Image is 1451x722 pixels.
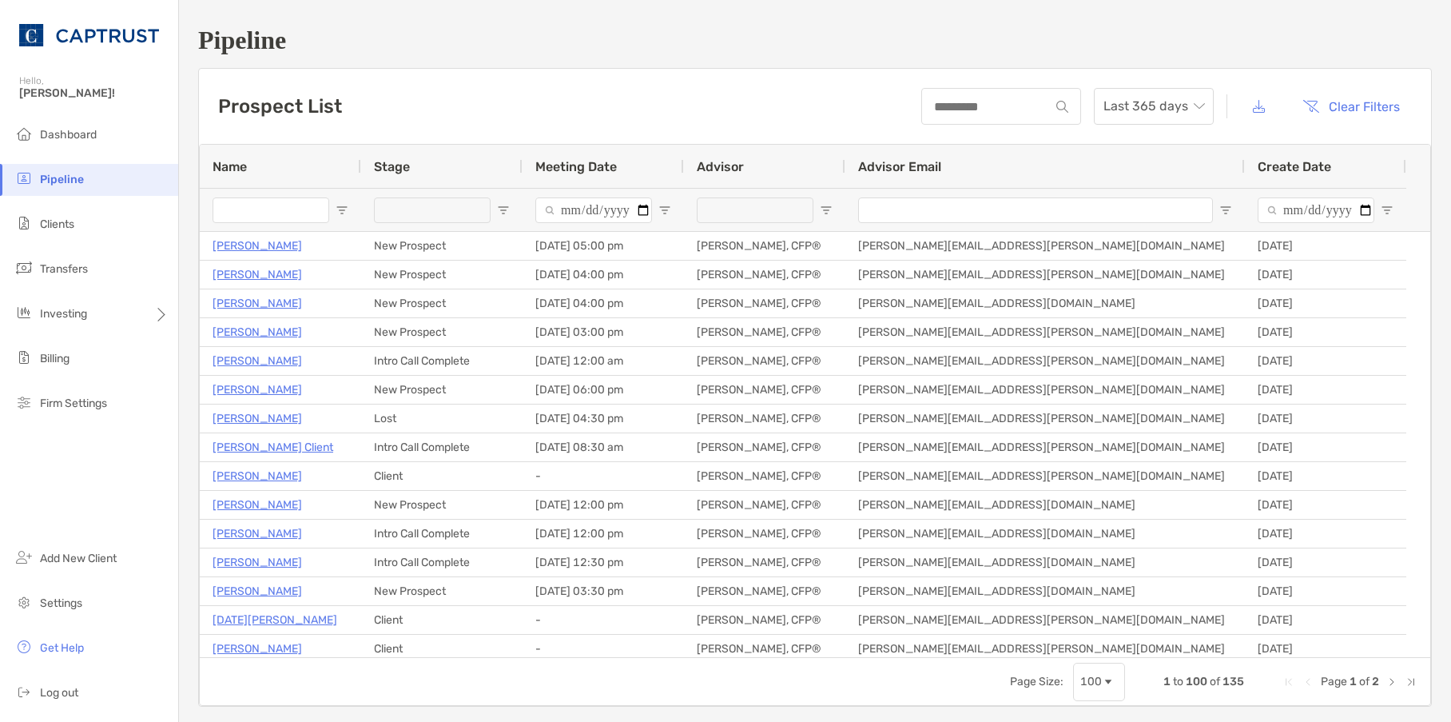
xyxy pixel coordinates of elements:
img: investing icon [14,303,34,322]
a: [DATE][PERSON_NAME] [213,610,337,630]
div: [PERSON_NAME][EMAIL_ADDRESS][PERSON_NAME][DOMAIN_NAME] [845,635,1245,663]
p: [PERSON_NAME] [213,552,302,572]
p: [PERSON_NAME] [213,495,302,515]
span: 1 [1350,675,1357,688]
div: 100 [1080,675,1102,688]
span: Page [1321,675,1347,688]
button: Open Filter Menu [1381,204,1393,217]
div: [DATE] [1245,405,1406,433]
input: Advisor Email Filter Input [858,197,1213,223]
span: 1 [1163,675,1171,688]
span: Log out [40,686,78,700]
span: [PERSON_NAME]! [19,86,169,100]
span: Settings [40,596,82,610]
div: [PERSON_NAME][EMAIL_ADDRESS][DOMAIN_NAME] [845,491,1245,519]
span: Dashboard [40,128,97,142]
div: [DATE] [1245,232,1406,260]
div: Page Size [1073,663,1125,701]
div: [DATE] 03:00 pm [523,318,684,346]
input: Create Date Filter Input [1258,197,1374,223]
div: [PERSON_NAME], CFP® [684,347,845,375]
div: [PERSON_NAME][EMAIL_ADDRESS][PERSON_NAME][DOMAIN_NAME] [845,433,1245,461]
a: [PERSON_NAME] [213,524,302,544]
div: Lost [361,405,523,433]
span: Investing [40,307,87,321]
span: Add New Client [40,552,117,565]
h1: Pipeline [198,26,1432,55]
button: Open Filter Menu [820,204,833,217]
div: [DATE] [1245,520,1406,548]
div: [PERSON_NAME], CFP® [684,577,845,605]
div: [PERSON_NAME], CFP® [684,520,845,548]
div: New Prospect [361,261,523,289]
span: of [1210,675,1220,688]
div: [DATE] [1245,548,1406,576]
div: [DATE] [1245,318,1406,346]
span: 135 [1222,675,1244,688]
img: get-help icon [14,637,34,656]
a: [PERSON_NAME] [213,351,302,371]
img: billing icon [14,348,34,367]
div: Last Page [1405,676,1417,688]
div: [PERSON_NAME], CFP® [684,491,845,519]
a: [PERSON_NAME] [213,293,302,313]
div: [PERSON_NAME][EMAIL_ADDRESS][PERSON_NAME][DOMAIN_NAME] [845,261,1245,289]
div: [PERSON_NAME][EMAIL_ADDRESS][DOMAIN_NAME] [845,520,1245,548]
button: Open Filter Menu [336,204,348,217]
span: of [1359,675,1370,688]
div: - [523,606,684,634]
span: Advisor Email [858,159,941,174]
div: [PERSON_NAME], CFP® [684,318,845,346]
img: logout icon [14,682,34,701]
a: [PERSON_NAME] [213,236,302,256]
a: [PERSON_NAME] Client [213,437,333,457]
div: [DATE] [1245,577,1406,605]
div: [PERSON_NAME][EMAIL_ADDRESS][PERSON_NAME][DOMAIN_NAME] [845,376,1245,404]
span: to [1173,675,1183,688]
div: New Prospect [361,577,523,605]
div: [DATE] [1245,289,1406,317]
div: [PERSON_NAME][EMAIL_ADDRESS][PERSON_NAME][DOMAIN_NAME] [845,606,1245,634]
div: [DATE] 12:30 pm [523,548,684,576]
img: CAPTRUST Logo [19,6,159,64]
div: Intro Call Complete [361,520,523,548]
div: Intro Call Complete [361,347,523,375]
div: [DATE] [1245,433,1406,461]
a: [PERSON_NAME] [213,380,302,400]
span: Get Help [40,641,84,655]
a: [PERSON_NAME] [213,581,302,601]
div: Next Page [1385,676,1398,688]
a: [PERSON_NAME] [213,639,302,659]
span: Create Date [1258,159,1331,174]
a: [PERSON_NAME] [213,466,302,486]
div: [PERSON_NAME], CFP® [684,606,845,634]
span: Transfers [40,262,88,276]
button: Open Filter Menu [658,204,671,217]
div: [DATE] 04:00 pm [523,289,684,317]
div: [PERSON_NAME][EMAIL_ADDRESS][PERSON_NAME][DOMAIN_NAME] [845,232,1245,260]
div: [PERSON_NAME][EMAIL_ADDRESS][DOMAIN_NAME] [845,577,1245,605]
div: [DATE] 12:00 am [523,347,684,375]
div: Page Size: [1010,675,1063,688]
div: [DATE] [1245,347,1406,375]
div: [PERSON_NAME][EMAIL_ADDRESS][DOMAIN_NAME] [845,289,1245,317]
img: settings icon [14,592,34,612]
a: [PERSON_NAME] [213,409,302,429]
span: Meeting Date [535,159,617,174]
div: [DATE] [1245,491,1406,519]
div: [PERSON_NAME], CFP® [684,433,845,461]
span: Last 365 days [1103,89,1204,124]
img: add_new_client icon [14,548,34,567]
img: pipeline icon [14,169,34,188]
div: [DATE] 08:30 am [523,433,684,461]
div: [DATE] [1245,261,1406,289]
span: 2 [1372,675,1379,688]
div: [DATE] 05:00 pm [523,232,684,260]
